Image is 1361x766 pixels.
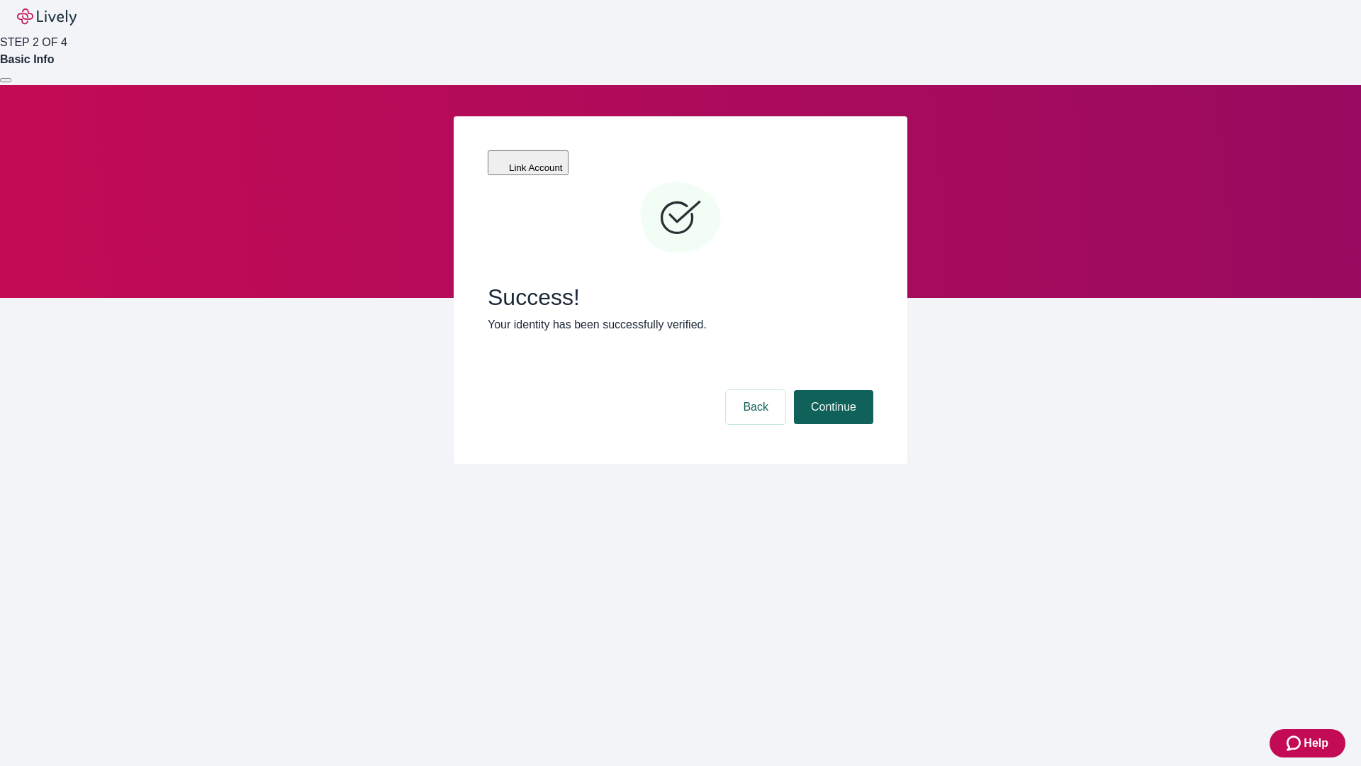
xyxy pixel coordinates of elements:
button: Continue [794,390,873,424]
button: Link Account [488,150,569,175]
button: Back [726,390,785,424]
span: Success! [488,284,873,311]
svg: Checkmark icon [638,176,723,261]
p: Your identity has been successfully verified. [488,316,873,333]
button: Zendesk support iconHelp [1270,729,1345,757]
img: Lively [17,9,77,26]
span: Help [1304,735,1328,752]
svg: Zendesk support icon [1287,735,1304,752]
